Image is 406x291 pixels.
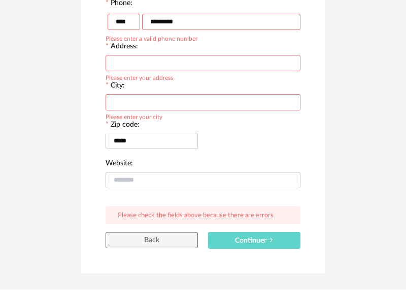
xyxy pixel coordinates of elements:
[106,43,138,52] label: Address:
[208,232,300,249] button: Continuer
[106,73,173,81] div: Please enter your address
[106,112,162,120] div: Please enter your city
[106,232,198,248] button: Back
[106,82,125,91] label: City:
[144,237,159,244] span: Back
[235,237,274,244] span: Continuer
[106,34,197,42] div: Please enter a valid phone number
[106,121,140,130] label: Zip code:
[118,212,274,219] span: Please check the fields above because there are errors
[106,160,133,169] label: Website:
